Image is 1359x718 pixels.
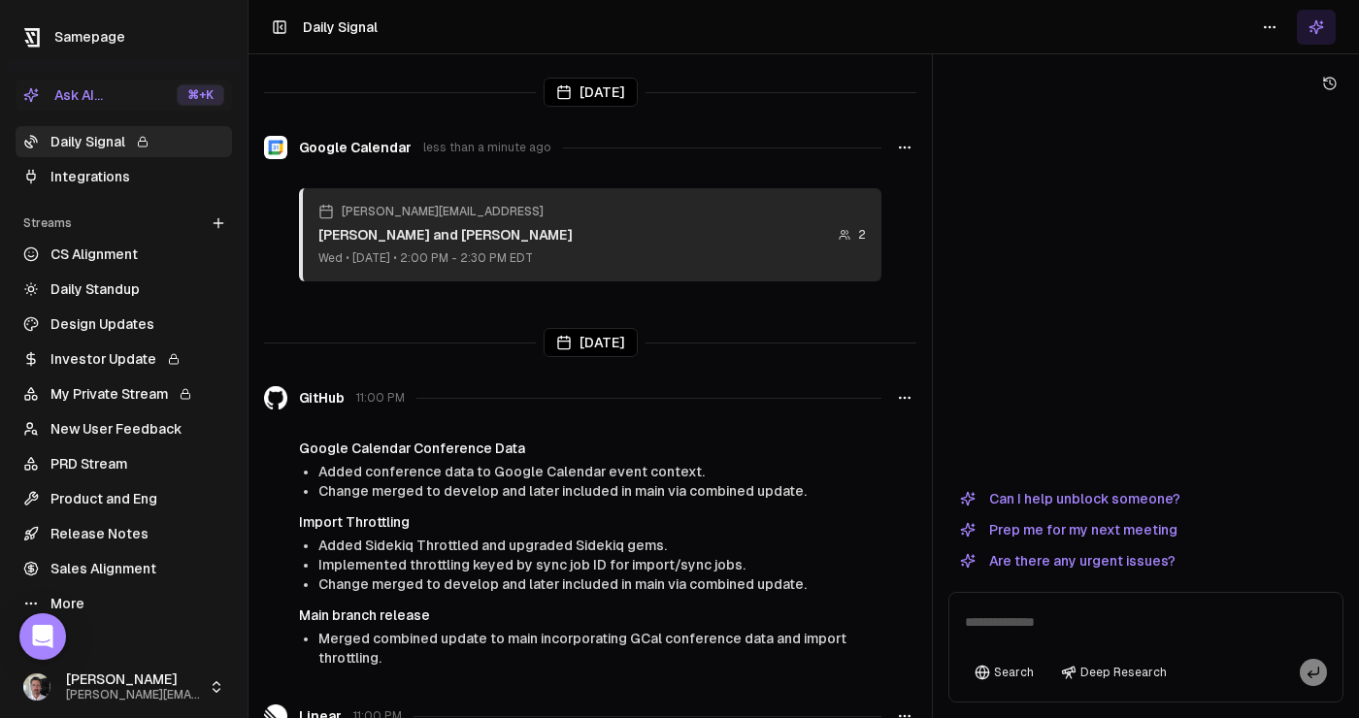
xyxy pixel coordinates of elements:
[16,80,232,111] button: Ask AI...⌘+K
[16,309,232,340] a: Design Updates
[356,390,405,406] span: 11:00 PM
[318,631,846,666] span: Merged combined update to main incorporating GCal conference data and import throttling.
[948,518,1189,541] button: Prep me for my next meeting
[19,613,66,660] div: Open Intercom Messenger
[16,126,232,157] a: Daily Signal
[544,78,638,107] div: [DATE]
[1051,659,1177,686] button: Deep Research
[965,659,1044,686] button: Search
[23,85,103,105] div: Ask AI...
[16,208,232,239] div: Streams
[318,576,807,592] span: Change merged to develop and later included in main via combined update.
[423,140,551,155] span: less than a minute ago
[23,673,50,701] img: _image
[948,487,1192,510] button: Can I help unblock someone?
[16,378,232,409] a: My Private Stream
[16,553,232,584] a: Sales Alignment
[318,538,667,553] span: Added Sidekiq Throttled and upgraded Sidekiq gems.
[16,161,232,192] a: Integrations
[318,464,705,479] span: Added conference data to Google Calendar event context.
[264,386,287,408] img: GitHub
[299,605,881,625] h4: Main branch release
[16,664,232,710] button: [PERSON_NAME][PERSON_NAME][EMAIL_ADDRESS]
[177,84,224,106] div: ⌘ +K
[318,557,746,572] span: Implemented throttling keyed by sync job ID for import/sync jobs.
[299,138,412,157] span: Google Calendar
[66,671,201,689] span: [PERSON_NAME]
[16,448,232,479] a: PRD Stream
[318,483,807,499] span: Change merged to develop and later included in main via combined update.
[16,483,232,514] a: Product and Eng
[318,250,573,266] div: Wed • [DATE] • 2:00 PM - 2:30 PM EDT
[299,512,881,532] h4: Import Throttling
[318,225,573,245] div: [PERSON_NAME] and [PERSON_NAME]
[299,388,345,408] span: GitHub
[264,136,287,159] img: Google Calendar
[16,588,232,619] a: More
[16,239,232,270] a: CS Alignment
[66,688,201,702] span: [PERSON_NAME][EMAIL_ADDRESS]
[16,518,232,549] a: Release Notes
[54,29,125,45] span: Samepage
[858,227,866,243] span: 2
[16,413,232,444] a: New User Feedback
[948,549,1187,572] button: Are there any urgent issues?
[544,328,638,357] div: [DATE]
[303,17,378,37] h1: Daily Signal
[342,204,544,219] span: [PERSON_NAME][EMAIL_ADDRESS]
[16,274,232,305] a: Daily Standup
[299,439,881,458] h4: Google Calendar Conference Data
[16,343,232,375] a: Investor Update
